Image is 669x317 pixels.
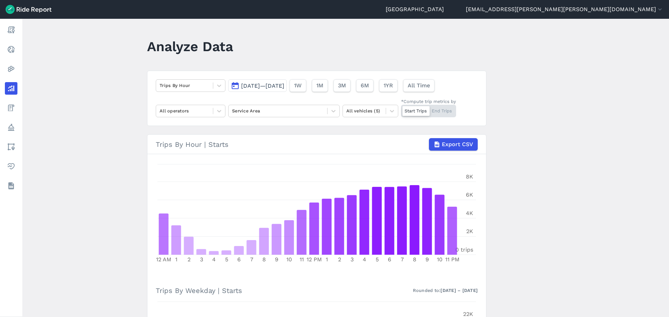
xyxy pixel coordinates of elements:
tspan: 3 [351,256,354,263]
h3: Trips By Weekday | Starts [156,281,478,300]
button: 3M [333,79,351,92]
a: Policy [5,121,17,134]
tspan: 10 [437,256,443,263]
div: Rounded to: [413,287,478,294]
tspan: 9 [275,256,278,263]
button: [DATE]—[DATE] [228,79,287,92]
tspan: 12 AM [156,256,171,263]
button: 1M [312,79,328,92]
tspan: 4 [363,256,366,263]
tspan: 3 [200,256,203,263]
tspan: 6K [466,191,473,198]
a: Heatmaps [5,63,17,75]
a: Health [5,160,17,173]
tspan: 5 [376,256,379,263]
tspan: 2 [338,256,341,263]
tspan: 7 [401,256,404,263]
button: 6M [356,79,374,92]
tspan: 8 [413,256,416,263]
span: 1M [316,81,323,90]
button: Export CSV [429,138,478,151]
a: Analyze [5,82,17,95]
tspan: 10 [286,256,292,263]
tspan: 2K [466,228,473,235]
tspan: 12 PM [307,256,322,263]
tspan: 6 [237,256,241,263]
a: [GEOGRAPHIC_DATA] [386,5,444,14]
a: Report [5,24,17,36]
div: *Compute trip metrics by [401,98,456,105]
div: Trips By Hour | Starts [156,138,478,151]
span: 1W [294,81,302,90]
span: [DATE]—[DATE] [241,82,284,89]
span: 1YR [384,81,393,90]
button: [EMAIL_ADDRESS][PERSON_NAME][PERSON_NAME][DOMAIN_NAME] [466,5,663,14]
tspan: 1 [326,256,328,263]
span: 3M [338,81,346,90]
strong: [DATE] – [DATE] [440,288,478,293]
tspan: 11 [300,256,304,263]
a: Areas [5,141,17,153]
tspan: 2 [187,256,191,263]
img: Ride Report [6,5,52,14]
h1: Analyze Data [147,37,233,56]
a: Fees [5,102,17,114]
tspan: 11 PM [445,256,460,263]
a: Realtime [5,43,17,56]
tspan: 8 [262,256,266,263]
button: 1W [290,79,306,92]
span: Export CSV [442,140,473,149]
tspan: 4 [212,256,216,263]
tspan: 7 [250,256,253,263]
tspan: 1 [175,256,177,263]
tspan: 4K [466,210,473,216]
span: 6M [361,81,369,90]
button: 1YR [379,79,398,92]
button: All Time [403,79,435,92]
tspan: 5 [225,256,228,263]
span: All Time [408,81,430,90]
tspan: 0 trips [455,246,473,253]
tspan: 8K [466,173,473,180]
a: Datasets [5,180,17,192]
tspan: 6 [388,256,391,263]
tspan: 9 [425,256,429,263]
